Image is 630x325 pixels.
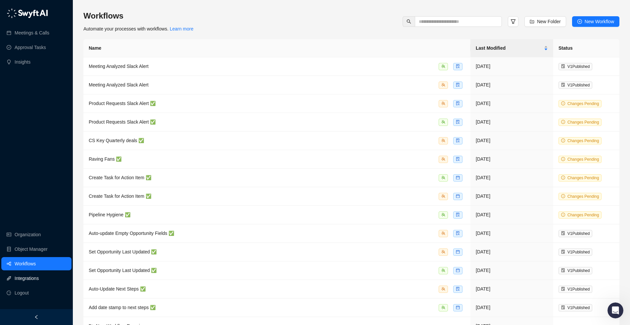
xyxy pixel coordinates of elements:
span: Create Task for Action Item ✅ [89,193,151,199]
span: info-circle [561,101,565,105]
span: smiley reaction [122,256,140,270]
span: file-done [561,268,565,272]
span: folder-add [530,19,534,24]
td: [DATE] [470,261,553,280]
div: Did this answer your question? [8,250,220,257]
span: team [441,157,445,161]
span: calendar [456,268,460,272]
td: [DATE] [470,280,553,298]
span: V 1 Published [567,250,590,254]
span: Add date stamp to next steps ✅ [89,305,156,310]
span: file-done [561,83,565,87]
td: [DATE] [470,224,553,243]
span: Changes Pending [567,120,599,125]
span: Logout [15,286,29,299]
a: Organization [15,228,41,241]
span: team [441,305,445,309]
td: [DATE] [470,150,553,169]
span: file-search [456,101,460,105]
button: Collapse window [199,3,212,15]
span: Changes Pending [567,213,599,217]
span: search [407,19,411,24]
button: go back [4,3,17,15]
span: calendar [456,176,460,180]
span: file-search [456,138,460,142]
span: file-done [561,250,565,254]
td: [DATE] [470,94,553,113]
a: Open in help center [87,278,140,283]
span: V 1 Published [567,231,590,236]
span: team [441,138,445,142]
span: calendar [456,250,460,254]
td: [DATE] [470,113,553,132]
span: New Folder [537,18,561,25]
span: Create Task for Action Item ✅ [89,175,151,180]
span: Raving Fans ✅ [89,156,121,162]
span: V 1 Published [567,305,590,310]
span: neutral face reaction [105,256,122,270]
a: Learn more [170,26,194,31]
td: [DATE] [470,206,553,224]
span: calendar [456,305,460,309]
span: Meeting Analyzed Slack Alert [89,82,149,87]
span: Pipeline Hygiene ✅ [89,212,130,217]
span: logout [7,291,11,295]
span: Last Modified [476,44,543,52]
a: Insights [15,55,30,69]
span: file-search [456,231,460,235]
span: plus-circle [577,19,582,24]
span: file-done [561,231,565,235]
td: [DATE] [470,76,553,94]
span: V 1 Published [567,287,590,292]
a: Integrations [15,272,39,285]
span: file-done [561,287,565,291]
h3: Workflows [83,11,193,21]
span: team [441,268,445,272]
span: Auto-Update Next Steps ✅ [89,286,146,292]
span: info-circle [561,157,565,161]
span: file-done [561,64,565,68]
span: left [34,315,39,319]
span: team [441,287,445,291]
span: info-circle [561,213,565,217]
span: info-circle [561,138,565,142]
span: Changes Pending [567,194,599,199]
span: team [441,120,445,124]
span: Auto-update Empty Opportunity Fields ✅ [89,231,174,236]
td: [DATE] [470,298,553,317]
a: Workflows [15,257,36,270]
span: team [441,101,445,105]
th: Status [553,39,619,57]
span: filter [510,19,516,24]
span: file-search [456,213,460,217]
span: 😐 [109,256,119,270]
span: team [441,176,445,180]
span: V 1 Published [567,83,590,87]
span: info-circle [561,176,565,180]
span: 😃 [126,256,136,270]
span: Changes Pending [567,157,599,162]
span: Automate your processes with workflows. [83,26,193,31]
span: file-search [456,83,460,87]
a: Approval Tasks [15,41,46,54]
span: file-search [456,157,460,161]
span: team [441,213,445,217]
span: 😞 [92,256,101,270]
span: Changes Pending [567,101,599,106]
span: team [441,83,445,87]
td: [DATE] [470,57,553,76]
span: team [441,194,445,198]
span: file-search [456,120,460,124]
span: info-circle [561,120,565,124]
span: team [441,231,445,235]
span: V 1 Published [567,268,590,273]
span: calendar [456,194,460,198]
span: info-circle [561,194,565,198]
span: Set Opportunity Last Updated ✅ [89,249,157,254]
button: New Workflow [572,16,619,27]
a: Object Manager [15,243,48,256]
span: V 1 Published [567,64,590,69]
td: [DATE] [470,243,553,261]
a: Meetings & Calls [15,26,49,39]
span: Product Requests Slack Alert ✅ [89,119,156,125]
